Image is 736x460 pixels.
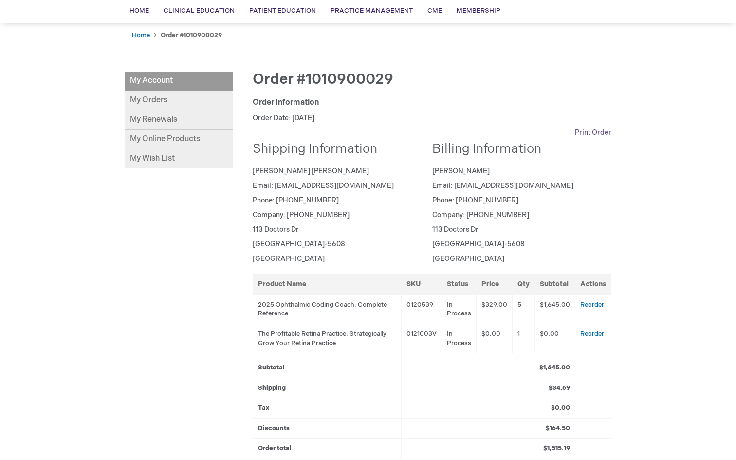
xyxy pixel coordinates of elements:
th: Qty [513,274,535,294]
span: [PERSON_NAME] [432,167,490,175]
span: [GEOGRAPHIC_DATA] [432,255,504,263]
th: Subtotal [535,274,575,294]
strong: Discounts [258,424,290,432]
div: Order Information [253,97,611,109]
a: Home [132,31,150,39]
td: $329.00 [477,294,513,324]
a: My Online Products [125,130,233,149]
p: Order Date: [DATE] [253,113,611,123]
span: [PERSON_NAME] [PERSON_NAME] [253,167,369,175]
td: In Process [442,294,477,324]
strong: $1,645.00 [539,364,570,371]
span: [GEOGRAPHIC_DATA] [253,255,325,263]
td: $0.00 [477,324,513,353]
strong: Tax [258,404,269,412]
td: $0.00 [535,324,575,353]
strong: Shipping [258,384,286,392]
span: Practice Management [331,7,413,15]
a: Reorder [580,301,604,309]
h2: Shipping Information [253,143,425,157]
strong: $1,515.19 [543,444,570,452]
a: Print Order [575,128,611,138]
strong: Order total [258,444,292,452]
th: Actions [575,274,611,294]
td: $1,645.00 [535,294,575,324]
strong: $0.00 [551,404,570,412]
td: 2025 Ophthalmic Coding Coach: Complete Reference [253,294,402,324]
th: Status [442,274,477,294]
span: Email: [EMAIL_ADDRESS][DOMAIN_NAME] [432,182,573,190]
span: Order #1010900029 [253,71,393,88]
span: Company: [PHONE_NUMBER] [253,211,350,219]
td: 5 [513,294,535,324]
span: 113 Doctors Dr [253,225,299,234]
span: CME [427,7,442,15]
span: Phone: [PHONE_NUMBER] [253,196,339,204]
td: 0120539 [402,294,442,324]
strong: Subtotal [258,364,285,371]
span: Membership [457,7,500,15]
span: Phone: [PHONE_NUMBER] [432,196,518,204]
th: Product Name [253,274,402,294]
span: Patient Education [249,7,316,15]
a: My Wish List [125,149,233,168]
h2: Billing Information [432,143,605,157]
a: Reorder [580,330,604,338]
td: In Process [442,324,477,353]
span: 113 Doctors Dr [432,225,478,234]
a: My Renewals [125,110,233,130]
span: Company: [PHONE_NUMBER] [432,211,529,219]
span: [GEOGRAPHIC_DATA]-5608 [432,240,525,248]
strong: Order #1010900029 [161,31,222,39]
span: Clinical Education [164,7,235,15]
strong: $164.50 [546,424,570,432]
strong: $34.69 [549,384,570,392]
td: 1 [513,324,535,353]
span: Home [129,7,149,15]
span: Email: [EMAIL_ADDRESS][DOMAIN_NAME] [253,182,394,190]
td: The Profitable Retina Practice: Strategically Grow Your Retina Practice [253,324,402,353]
th: Price [477,274,513,294]
th: SKU [402,274,442,294]
span: [GEOGRAPHIC_DATA]-5608 [253,240,345,248]
a: My Orders [125,91,233,110]
td: 0121003V [402,324,442,353]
